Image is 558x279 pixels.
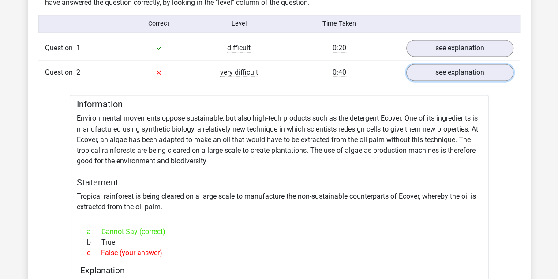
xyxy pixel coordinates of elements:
span: 0:20 [333,44,346,53]
a: see explanation [406,64,513,81]
h5: Information [77,99,482,109]
span: difficult [227,44,251,53]
span: Question [45,43,76,53]
div: Correct [119,19,199,29]
span: Question [45,67,76,78]
div: True [80,237,478,247]
span: b [87,237,101,247]
span: 1 [76,44,80,52]
h4: Explanation [80,265,478,275]
div: False (your answer) [80,247,478,258]
div: Time Taken [279,19,399,29]
span: 0:40 [333,68,346,77]
a: see explanation [406,40,513,57]
div: Cannot Say (correct) [80,226,478,237]
h5: Statement [77,177,482,187]
span: 2 [76,68,80,76]
span: c [87,247,101,258]
span: a [87,226,101,237]
span: very difficult [220,68,258,77]
div: Level [199,19,279,29]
